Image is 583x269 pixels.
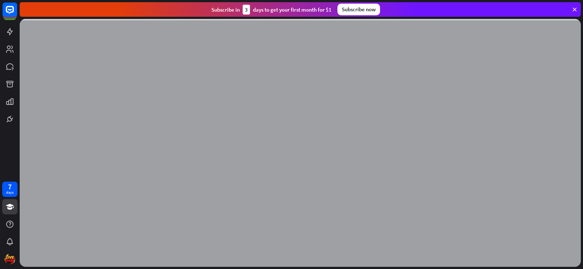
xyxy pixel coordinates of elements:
div: Subscribe in days to get your first month for $1 [211,5,332,15]
div: days [6,190,13,195]
div: Subscribe now [337,4,380,15]
a: 7 days [2,182,17,197]
div: 7 [8,183,12,190]
div: 3 [243,5,250,15]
